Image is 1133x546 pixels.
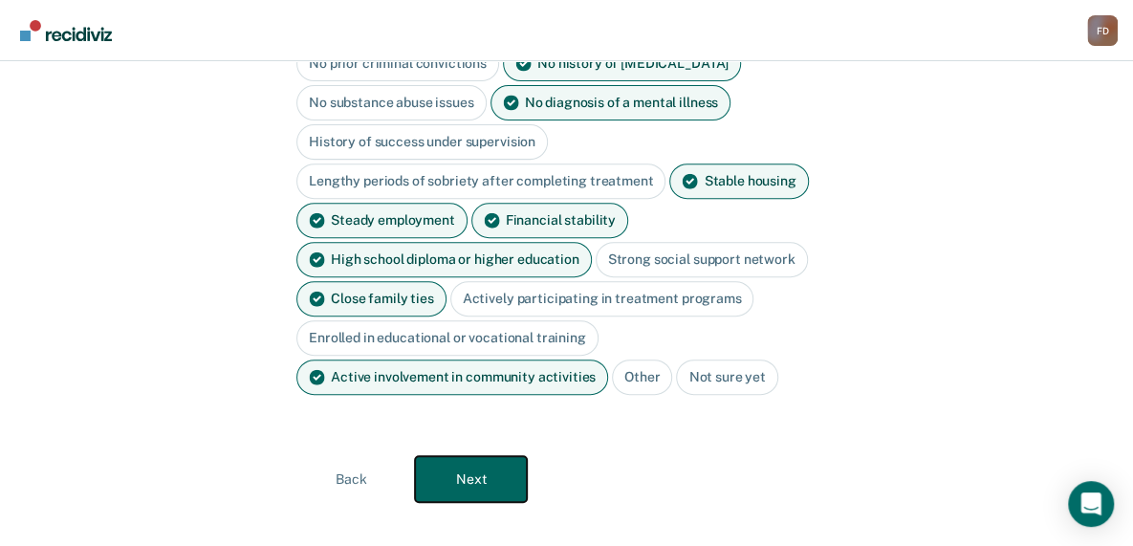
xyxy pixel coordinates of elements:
div: Close family ties [296,281,447,317]
div: Not sure yet [676,360,777,395]
div: No substance abuse issues [296,85,487,120]
div: F D [1087,15,1118,46]
div: Actively participating in treatment programs [450,281,754,317]
div: Active involvement in community activities [296,360,608,395]
div: Other [612,360,672,395]
div: High school diploma or higher education [296,242,592,277]
div: Enrolled in educational or vocational training [296,320,599,356]
div: History of success under supervision [296,124,548,160]
button: Profile dropdown button [1087,15,1118,46]
button: Back [295,456,407,502]
img: Recidiviz [20,20,112,41]
div: Strong social support network [596,242,808,277]
div: Financial stability [471,203,628,238]
div: No history of [MEDICAL_DATA] [503,46,741,81]
button: Next [415,456,527,502]
div: No diagnosis of a mental illness [490,85,731,120]
div: Lengthy periods of sobriety after completing treatment [296,164,665,199]
div: No prior criminal convictions [296,46,499,81]
div: Stable housing [669,164,808,199]
div: Steady employment [296,203,468,238]
div: Open Intercom Messenger [1068,481,1114,527]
